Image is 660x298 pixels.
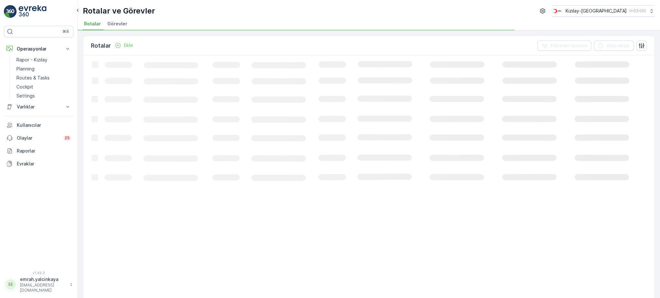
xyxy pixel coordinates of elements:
[91,41,111,50] p: Rotalar
[16,66,34,72] p: Planning
[112,42,136,49] button: Ekle
[550,42,587,49] p: Filtreleri temizle
[4,42,73,55] button: Operasyonlar
[4,157,73,170] a: Evraklar
[552,7,563,14] img: k%C4%B1z%C4%B1lay_jywRncg.png
[16,93,35,99] p: Settings
[5,279,16,290] div: EE
[63,29,69,34] p: ⌘B
[629,8,646,14] p: ( +03:00 )
[14,64,73,73] a: Planning
[65,135,70,141] p: 25
[566,8,627,14] p: Kızılay-[GEOGRAPHIC_DATA]
[107,21,127,27] span: Görevler
[17,46,61,52] p: Operasyonlar
[4,132,73,144] a: Olaylar25
[83,6,155,16] p: Rotalar ve Görevler
[16,57,47,63] p: Rapor - Kızılay
[552,5,655,17] button: Kızılay-[GEOGRAPHIC_DATA](+03:00)
[124,42,133,49] p: Ekle
[20,276,66,283] p: emrah.yalcinkaya
[4,5,17,18] img: logo
[17,161,71,167] p: Evraklar
[14,73,73,82] a: Routes & Tasks
[20,283,66,293] p: [EMAIL_ADDRESS][DOMAIN_NAME]
[84,21,101,27] span: Rotalar
[4,271,73,275] span: v 1.49.0
[16,75,50,81] p: Routes & Tasks
[17,135,60,141] p: Olaylar
[14,55,73,64] a: Rapor - Kızılay
[16,84,33,90] p: Cockpit
[538,41,591,51] button: Filtreleri temizle
[17,122,71,128] p: Kullanıcılar
[17,104,61,110] p: Varlıklar
[4,276,73,293] button: EEemrah.yalcinkaya[EMAIL_ADDRESS][DOMAIN_NAME]
[19,5,46,18] img: logo_light-DOdMpM7g.png
[14,91,73,100] a: Settings
[17,148,71,154] p: Raporlar
[4,144,73,157] a: Raporlar
[4,100,73,113] button: Varlıklar
[594,41,634,51] button: Dışa aktar
[4,119,73,132] a: Kullanıcılar
[14,82,73,91] a: Cockpit
[607,42,630,49] p: Dışa aktar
